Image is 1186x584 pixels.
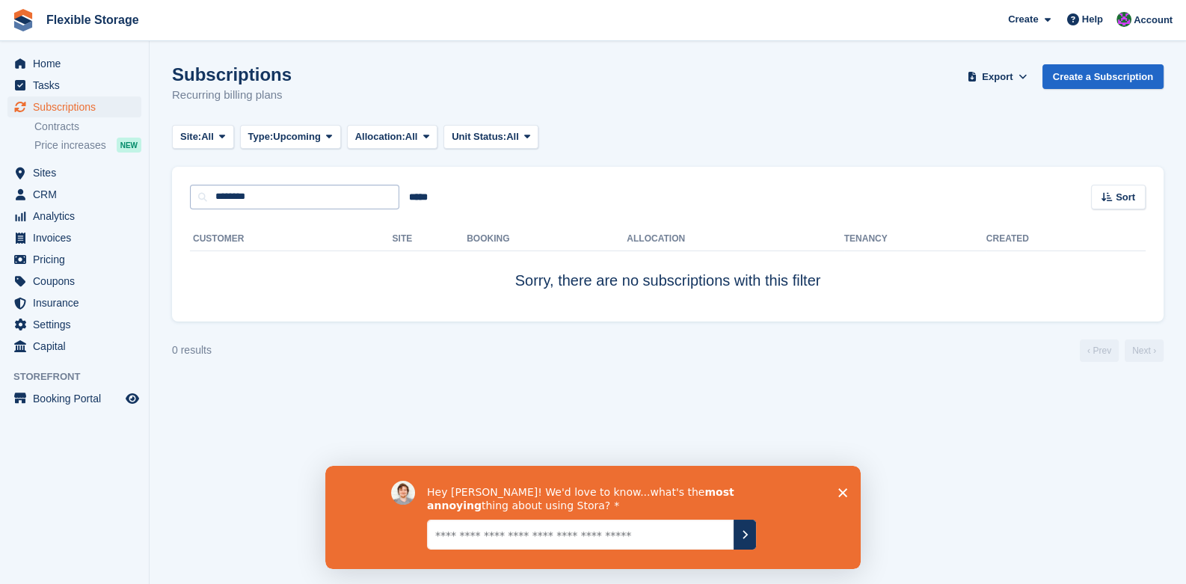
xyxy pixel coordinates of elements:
button: Site: All [172,125,234,150]
a: Contracts [34,120,141,134]
a: Flexible Storage [40,7,145,32]
th: Customer [190,227,393,251]
span: Tasks [33,75,123,96]
span: Analytics [33,206,123,227]
span: Type: [248,129,274,144]
span: Export [982,70,1013,84]
a: Preview store [123,390,141,408]
span: Sorry, there are no subscriptions with this filter [515,272,821,289]
span: Coupons [33,271,123,292]
span: Insurance [33,292,123,313]
a: Next [1125,339,1164,362]
span: Account [1134,13,1173,28]
span: Subscriptions [33,96,123,117]
span: Site: [180,129,201,144]
span: Allocation: [355,129,405,144]
a: Previous [1080,339,1119,362]
span: Sort [1116,190,1135,205]
a: Price increases NEW [34,137,141,153]
a: menu [7,162,141,183]
th: Booking [467,227,627,251]
span: Storefront [13,369,149,384]
span: Help [1082,12,1103,27]
a: menu [7,314,141,335]
span: All [201,129,214,144]
div: NEW [117,138,141,153]
span: Pricing [33,249,123,270]
button: Unit Status: All [443,125,538,150]
span: Create [1008,12,1038,27]
th: Allocation [627,227,844,251]
span: Booking Portal [33,388,123,409]
div: 0 results [172,342,212,358]
th: Created [986,227,1146,251]
th: Site [393,227,467,251]
span: CRM [33,184,123,205]
span: All [405,129,418,144]
iframe: Survey by David from Stora [325,466,861,569]
button: Type: Upcoming [240,125,341,150]
span: Capital [33,336,123,357]
img: Daniel Douglas [1116,12,1131,27]
a: menu [7,206,141,227]
p: Recurring billing plans [172,87,292,104]
button: Allocation: All [347,125,438,150]
img: stora-icon-8386f47178a22dfd0bd8f6a31ec36ba5ce8667c1dd55bd0f319d3a0aa187defe.svg [12,9,34,31]
a: menu [7,96,141,117]
span: Upcoming [273,129,321,144]
span: All [506,129,519,144]
a: menu [7,249,141,270]
a: menu [7,75,141,96]
a: menu [7,388,141,409]
span: Settings [33,314,123,335]
span: Invoices [33,227,123,248]
nav: Page [1077,339,1167,362]
a: menu [7,271,141,292]
a: menu [7,292,141,313]
a: Create a Subscription [1042,64,1164,89]
span: Price increases [34,138,106,153]
span: Home [33,53,123,74]
a: menu [7,53,141,74]
th: Tenancy [844,227,897,251]
a: menu [7,184,141,205]
span: Sites [33,162,123,183]
a: menu [7,336,141,357]
span: Unit Status: [452,129,506,144]
a: menu [7,227,141,248]
button: Export [965,64,1030,89]
h1: Subscriptions [172,64,292,84]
